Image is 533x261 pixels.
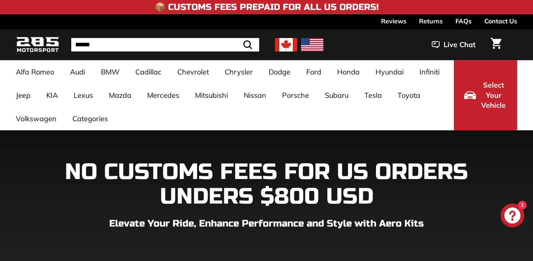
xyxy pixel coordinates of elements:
a: Jeep [8,84,38,107]
a: Hyundai [368,60,412,84]
a: Alfa Romeo [8,60,62,84]
a: Infiniti [412,60,448,84]
a: Honda [329,60,368,84]
button: Live Chat [421,35,486,55]
a: Ford [298,60,329,84]
a: Subaru [317,84,357,107]
h4: 📦 Customs Fees Prepaid for All US Orders! [155,2,379,12]
p: Elevate Your Ride, Enhance Performance and Style with Aero Kits [16,217,517,231]
a: Dodge [261,60,298,84]
a: Cadillac [127,60,169,84]
a: Tesla [357,84,390,107]
a: Chevrolet [169,60,217,84]
input: Search [71,38,259,51]
a: Nissan [236,84,274,107]
a: Mitsubishi [187,84,236,107]
button: Select Your Vehicle [454,60,517,130]
a: Cart [486,31,506,58]
a: Audi [62,60,93,84]
h1: NO CUSTOMS FEES FOR US ORDERS UNDERS $800 USD [16,160,517,209]
a: FAQs [455,14,472,28]
inbox-online-store-chat: Shopify online store chat [498,204,527,229]
a: Chrysler [217,60,261,84]
span: Select Your Vehicle [480,80,507,110]
img: Logo_285_Motorsport_areodynamics_components [16,36,59,54]
a: Volkswagen [8,107,64,130]
a: BMW [93,60,127,84]
span: Live Chat [444,40,476,50]
a: Returns [419,14,443,28]
a: Contact Us [484,14,517,28]
a: Lexus [66,84,101,107]
a: Mazda [101,84,139,107]
a: Mercedes [139,84,187,107]
a: KIA [38,84,66,107]
a: Reviews [381,14,406,28]
a: Categories [64,107,116,130]
a: Porsche [274,84,317,107]
a: Toyota [390,84,428,107]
